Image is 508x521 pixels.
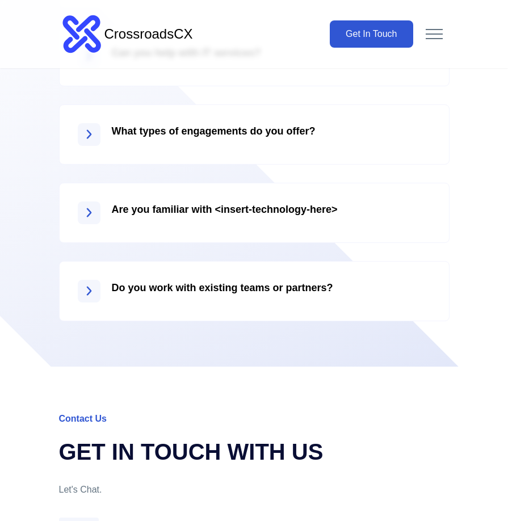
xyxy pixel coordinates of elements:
[104,25,193,43] div: CrossroadsCX
[59,482,383,497] p: Let's Chat.
[59,412,383,426] span: Contact Us
[78,280,431,302] button: Do you work with existing teams or partners?
[330,20,413,48] a: Get In Touch
[59,11,104,57] img: logo
[112,280,431,296] h4: Do you work with existing teams or partners?
[78,201,431,224] button: Are you familiar with <insert-technology-here>
[112,201,431,217] h4: Are you familiar with <insert-technology-here>
[78,123,431,146] button: What types of engagements do you offer?
[59,435,383,469] h2: GET IN TOUCH WITH US
[112,123,431,139] h4: What types of engagements do you offer?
